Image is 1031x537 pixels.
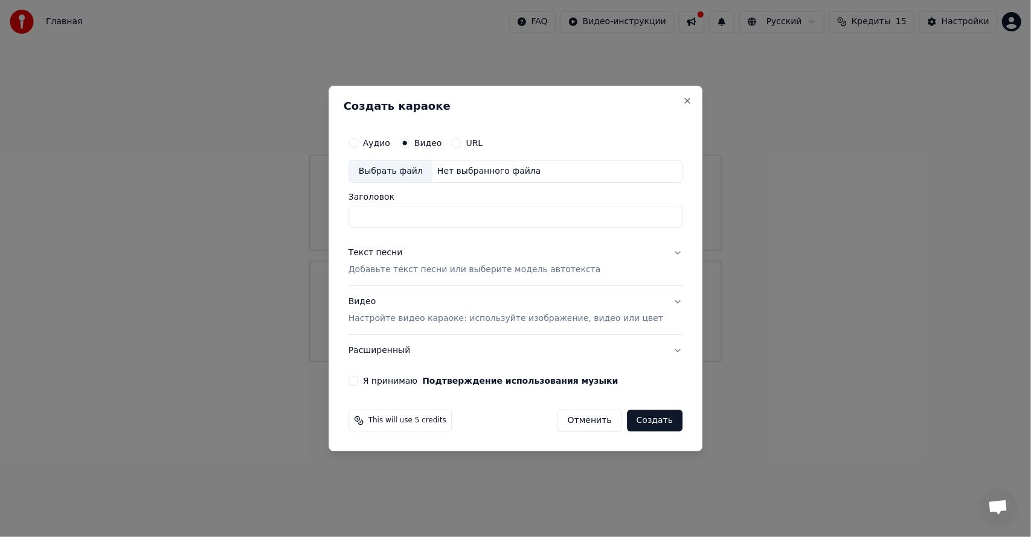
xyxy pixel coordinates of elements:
label: URL [466,139,483,147]
button: Отменить [557,410,622,431]
button: Я принимаю [422,377,618,385]
span: This will use 5 credits [368,416,446,425]
div: Текст песни [348,247,403,259]
p: Добавьте текст песни или выберите модель автотекста [348,264,601,276]
label: Аудио [363,139,390,147]
div: Выбрать файл [349,160,432,182]
button: ВидеоНастройте видео караоке: используйте изображение, видео или цвет [348,286,683,334]
div: Нет выбранного файла [432,165,546,177]
label: Заголовок [348,192,683,201]
button: Расширенный [348,335,683,366]
h2: Создать караоке [344,101,687,112]
button: Создать [627,410,683,431]
button: Текст песниДобавьте текст песни или выберите модель автотекста [348,237,683,285]
p: Настройте видео караоке: используйте изображение, видео или цвет [348,313,663,325]
label: Видео [414,139,442,147]
label: Я принимаю [363,377,618,385]
div: Видео [348,296,663,325]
